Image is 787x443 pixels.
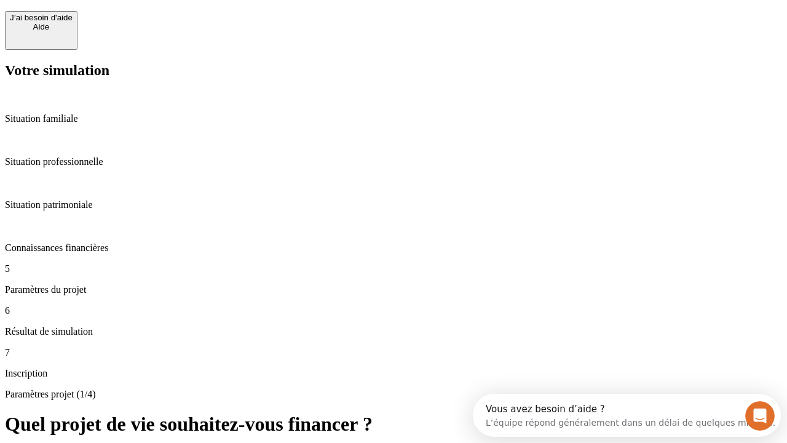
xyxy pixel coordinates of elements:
[13,10,303,20] div: Vous avez besoin d’aide ?
[5,326,782,337] p: Résultat de simulation
[5,11,77,50] button: J’ai besoin d'aideAide
[5,347,782,358] p: 7
[5,156,782,167] p: Situation professionnelle
[473,394,781,437] iframe: Intercom live chat discovery launcher
[5,305,782,316] p: 6
[5,5,339,39] div: Ouvrir le Messenger Intercom
[5,263,782,274] p: 5
[5,413,782,436] h1: Quel projet de vie souhaitez-vous financer ?
[10,22,73,31] div: Aide
[745,401,775,431] iframe: Intercom live chat
[5,113,782,124] p: Situation familiale
[5,389,782,400] p: Paramètres projet (1/4)
[5,368,782,379] p: Inscription
[13,20,303,33] div: L’équipe répond généralement dans un délai de quelques minutes.
[10,13,73,22] div: J’ai besoin d'aide
[5,284,782,295] p: Paramètres du projet
[5,242,782,253] p: Connaissances financières
[5,199,782,210] p: Situation patrimoniale
[5,62,782,79] h2: Votre simulation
